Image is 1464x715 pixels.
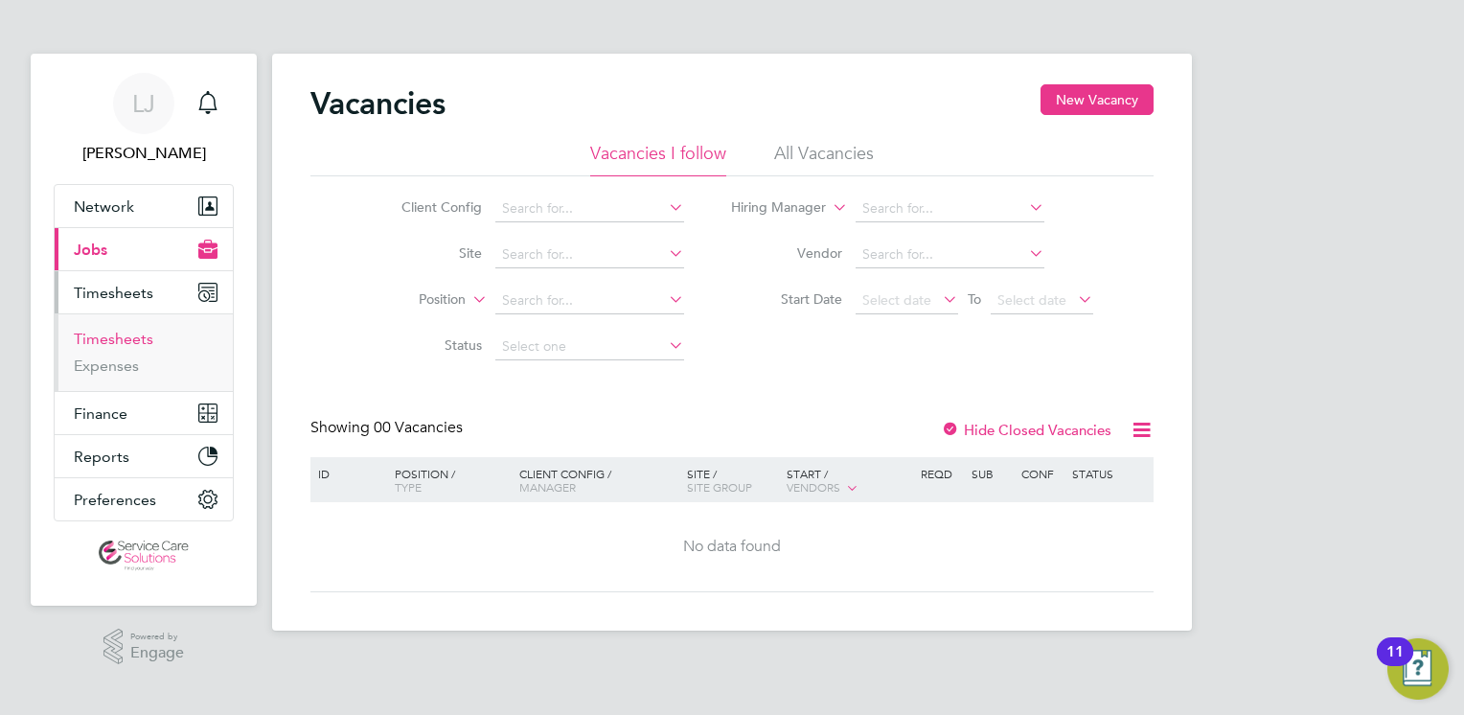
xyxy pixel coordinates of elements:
[716,198,826,218] label: Hiring Manager
[55,185,233,227] button: Network
[74,448,129,466] span: Reports
[55,478,233,520] button: Preferences
[55,228,233,270] button: Jobs
[132,91,155,116] span: LJ
[682,457,783,503] div: Site /
[74,197,134,216] span: Network
[372,244,482,262] label: Site
[130,645,184,661] span: Engage
[862,291,931,309] span: Select date
[74,404,127,423] span: Finance
[74,357,139,375] a: Expenses
[74,491,156,509] span: Preferences
[54,541,234,571] a: Go to home page
[1386,652,1404,677] div: 11
[856,196,1044,222] input: Search for...
[374,418,463,437] span: 00 Vacancies
[372,336,482,354] label: Status
[74,241,107,259] span: Jobs
[967,457,1017,490] div: Sub
[355,290,466,310] label: Position
[74,330,153,348] a: Timesheets
[774,142,874,176] li: All Vacancies
[997,291,1066,309] span: Select date
[310,84,446,123] h2: Vacancies
[856,242,1044,268] input: Search for...
[1017,457,1066,490] div: Conf
[590,142,726,176] li: Vacancies I follow
[55,435,233,477] button: Reports
[310,418,467,438] div: Showing
[54,73,234,165] a: LJ[PERSON_NAME]
[495,334,684,360] input: Select one
[495,196,684,222] input: Search for...
[495,288,684,314] input: Search for...
[519,479,576,495] span: Manager
[31,54,257,606] nav: Main navigation
[1387,638,1449,700] button: Open Resource Center, 11 new notifications
[916,457,966,490] div: Reqd
[54,142,234,165] span: Lucy Jolley
[103,629,185,665] a: Powered byEngage
[782,457,916,505] div: Start /
[99,541,189,571] img: servicecare-logo-retina.png
[1041,84,1154,115] button: New Vacancy
[732,290,842,308] label: Start Date
[1067,457,1151,490] div: Status
[941,421,1111,439] label: Hide Closed Vacancies
[962,287,987,311] span: To
[495,242,684,268] input: Search for...
[313,457,380,490] div: ID
[732,244,842,262] label: Vendor
[787,479,840,495] span: Vendors
[515,457,682,503] div: Client Config /
[74,284,153,302] span: Timesheets
[313,537,1151,557] div: No data found
[130,629,184,645] span: Powered by
[395,479,422,495] span: Type
[55,392,233,434] button: Finance
[372,198,482,216] label: Client Config
[380,457,515,503] div: Position /
[55,313,233,391] div: Timesheets
[687,479,752,495] span: Site Group
[55,271,233,313] button: Timesheets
